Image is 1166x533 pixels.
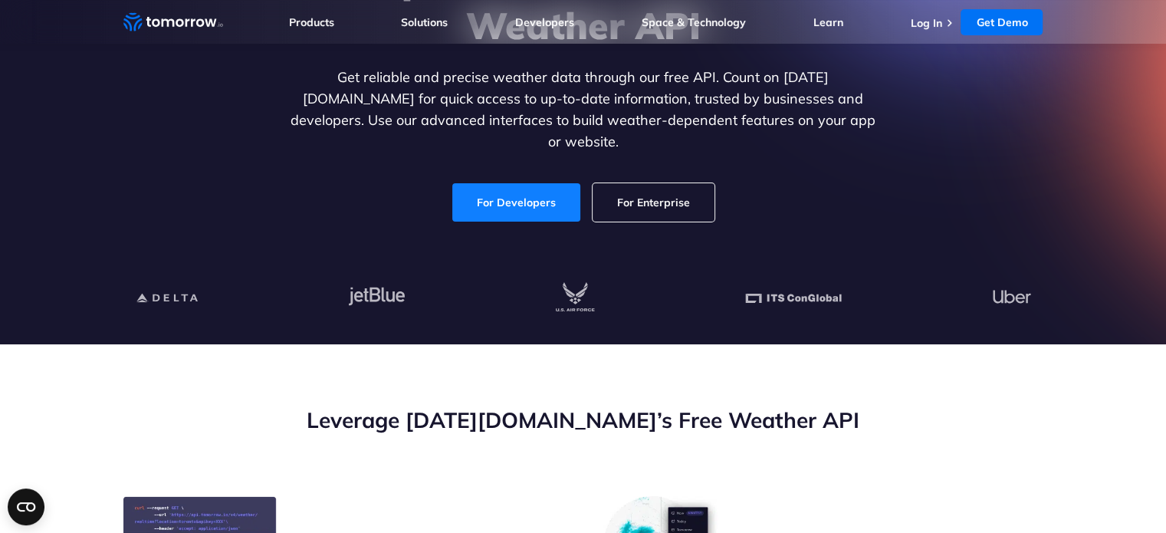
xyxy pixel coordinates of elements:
a: Home link [123,11,223,34]
a: Get Demo [961,9,1043,35]
a: Developers [515,15,574,29]
a: For Developers [452,183,580,222]
p: Get reliable and precise weather data through our free API. Count on [DATE][DOMAIN_NAME] for quic... [287,67,879,153]
h2: Leverage [DATE][DOMAIN_NAME]’s Free Weather API [123,406,1043,435]
a: Solutions [401,15,448,29]
button: Open CMP widget [8,489,44,525]
a: For Enterprise [593,183,714,222]
a: Products [289,15,334,29]
a: Log In [910,16,941,30]
a: Learn [813,15,843,29]
a: Space & Technology [642,15,746,29]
